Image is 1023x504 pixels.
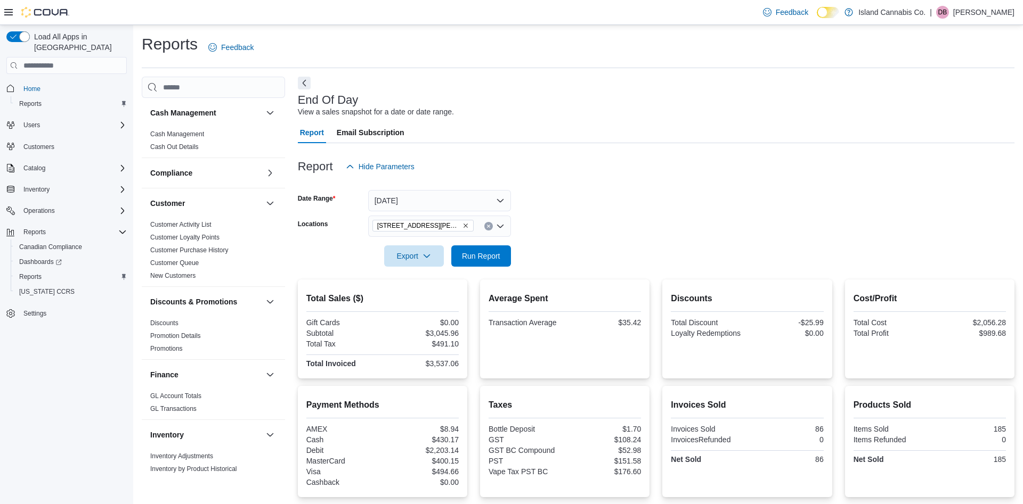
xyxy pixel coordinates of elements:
[150,108,262,118] button: Cash Management
[489,457,563,465] div: PST
[23,309,46,318] span: Settings
[23,228,46,236] span: Reports
[23,85,40,93] span: Home
[306,399,459,411] h2: Payment Methods
[150,259,199,267] a: Customer Queue
[2,182,131,197] button: Inventory
[15,255,66,268] a: Dashboards
[150,392,201,400] a: GL Account Totals
[2,161,131,176] button: Catalog
[30,31,127,53] span: Load All Apps in [GEOGRAPHIC_DATA]
[938,6,947,19] span: db
[385,359,459,368] div: $3,537.06
[150,168,192,178] h3: Compliance
[23,143,54,151] span: Customers
[750,318,824,327] div: -$25.99
[15,241,127,253] span: Canadian Compliance
[15,255,127,268] span: Dashboards
[19,81,127,95] span: Home
[489,399,641,411] h2: Taxes
[306,435,380,444] div: Cash
[264,428,277,441] button: Inventory
[15,285,127,298] span: Washington CCRS
[385,467,459,476] div: $494.66
[150,405,197,412] a: GL Transactions
[342,156,419,177] button: Hide Parameters
[462,222,469,229] button: Remove #9-2220 Bowen Road from selection in this group
[671,425,745,433] div: Invoices Sold
[298,160,333,173] h3: Report
[150,130,204,138] span: Cash Management
[150,465,237,473] a: Inventory by Product Historical
[489,425,563,433] div: Bottle Deposit
[489,467,563,476] div: Vape Tax PST BC
[671,318,745,327] div: Total Discount
[567,435,641,444] div: $108.24
[567,446,641,455] div: $52.98
[671,435,745,444] div: InvoicesRefunded
[391,245,437,267] span: Export
[385,425,459,433] div: $8.94
[11,96,131,111] button: Reports
[359,161,415,172] span: Hide Parameters
[306,359,356,368] strong: Total Invoiced
[385,446,459,455] div: $2,203.14
[19,183,54,196] button: Inventory
[150,233,220,242] span: Customer Loyalty Points
[150,296,237,307] h3: Discounts & Promotions
[372,220,474,232] span: #9-2220 Bowen Road
[671,292,823,305] h2: Discounts
[150,429,262,440] button: Inventory
[15,270,46,283] a: Reports
[567,425,641,433] div: $1.70
[15,270,127,283] span: Reports
[489,292,641,305] h2: Average Spent
[936,6,949,19] div: davis beaumont
[23,185,50,194] span: Inventory
[11,254,131,269] a: Dashboards
[932,455,1006,464] div: 185
[750,329,824,337] div: $0.00
[306,340,380,348] div: Total Tax
[6,76,127,349] nav: Complex example
[19,226,127,238] span: Reports
[264,197,277,210] button: Customer
[671,399,823,411] h2: Invoices Sold
[2,203,131,218] button: Operations
[19,162,50,175] button: Catalog
[759,2,813,23] a: Feedback
[776,7,808,18] span: Feedback
[298,220,328,228] label: Locations
[150,452,213,460] a: Inventory Adjustments
[384,245,444,267] button: Export
[150,319,178,327] span: Discounts
[932,435,1006,444] div: 0
[306,467,380,476] div: Visa
[750,435,824,444] div: 0
[671,329,745,337] div: Loyalty Redemptions
[150,271,196,280] span: New Customers
[150,246,229,254] span: Customer Purchase History
[150,429,184,440] h3: Inventory
[854,318,928,327] div: Total Cost
[854,425,928,433] div: Items Sold
[489,446,563,455] div: GST BC Compound
[19,204,59,217] button: Operations
[377,220,460,231] span: [STREET_ADDRESS][PERSON_NAME]
[496,222,505,230] button: Open list of options
[19,287,75,296] span: [US_STATE] CCRS
[150,198,185,209] h3: Customer
[264,106,277,119] button: Cash Management
[15,285,79,298] a: [US_STATE] CCRS
[19,162,127,175] span: Catalog
[854,329,928,337] div: Total Profit
[671,455,701,464] strong: Net Sold
[750,425,824,433] div: 86
[368,190,511,211] button: [DATE]
[264,295,277,308] button: Discounts & Promotions
[19,140,127,153] span: Customers
[15,97,46,110] a: Reports
[150,465,237,473] span: Inventory by Product Historical
[567,467,641,476] div: $176.60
